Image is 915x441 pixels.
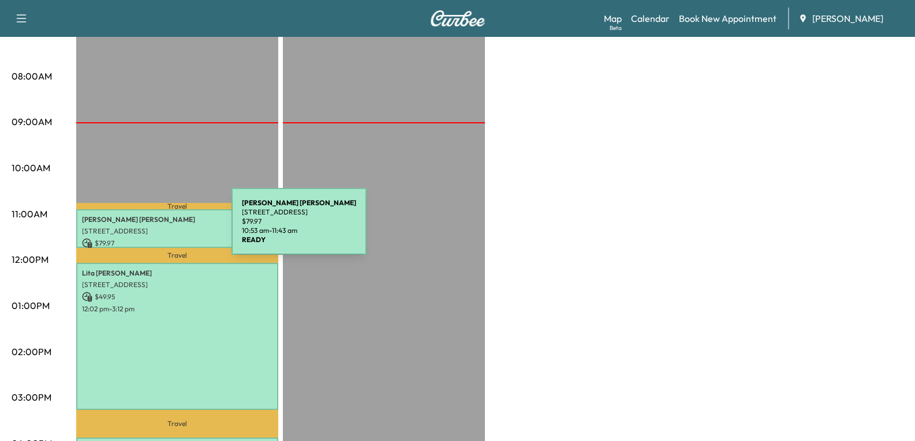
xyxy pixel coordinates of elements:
b: [PERSON_NAME] [PERSON_NAME] [242,198,356,207]
p: 12:00PM [12,252,48,266]
a: Book New Appointment [679,12,776,25]
img: Curbee Logo [430,10,485,27]
p: $ 49.95 [82,292,272,302]
p: 01:00PM [12,299,50,312]
p: 09:00AM [12,115,52,129]
span: [PERSON_NAME] [812,12,883,25]
p: 11:00AM [12,207,47,221]
p: Travel [76,248,278,263]
p: 02:00PM [12,345,51,359]
p: 12:02 pm - 3:12 pm [82,304,272,314]
p: [PERSON_NAME] [PERSON_NAME] [82,215,272,224]
a: MapBeta [604,12,622,25]
div: Beta [610,24,622,32]
a: Calendar [631,12,670,25]
p: $ 79.97 [82,238,272,248]
p: 03:00PM [12,390,51,404]
p: Lita [PERSON_NAME] [82,269,272,278]
p: 10:53 am - 11:43 am [242,226,356,235]
p: [STREET_ADDRESS] [82,280,272,289]
p: Travel [76,203,278,209]
p: [STREET_ADDRESS] [82,227,272,236]
p: [STREET_ADDRESS] [242,208,356,217]
p: Travel [76,410,278,437]
b: READY [242,235,266,244]
p: $ 79.97 [242,217,356,226]
p: 08:00AM [12,69,52,83]
p: 10:00AM [12,161,50,175]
